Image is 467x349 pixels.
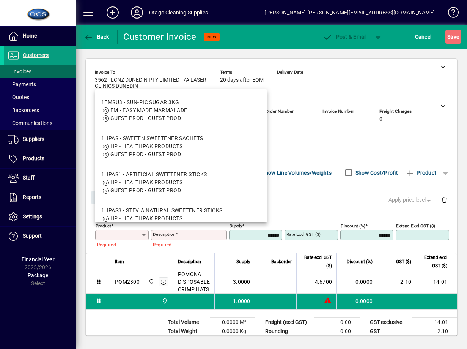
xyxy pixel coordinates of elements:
td: Rounding [261,327,314,336]
span: - [277,77,278,83]
mat-label: Discount (%) [341,223,365,229]
span: Staff [23,175,35,181]
button: Close [91,191,117,204]
span: Description [178,257,201,266]
td: 0.0000 [336,294,377,309]
span: Head Office [146,278,155,286]
div: Otago Cleaning Supplies [149,6,208,19]
td: 2.10 [377,270,416,294]
td: Total Weight [164,327,210,336]
span: 20 days after EOM [220,77,264,83]
a: Home [4,27,76,46]
mat-option: 1HPAS3 - STEVIA NATURAL SWEETENER STICKS [95,201,267,237]
span: GST ($) [396,257,411,266]
a: Reports [4,188,76,207]
mat-option: 1HPAS1 - ARTIFICIAL SWEETENER STICKS [95,164,267,201]
button: Profile [125,6,149,19]
button: Delete [435,191,453,209]
span: Support [23,233,42,239]
span: Supply [236,257,250,266]
button: Post & Email [319,30,371,44]
span: GUEST PROD - GUEST PROD [110,151,181,157]
td: Total Volume [164,318,210,327]
span: 3562 - LCNZ DUNEDIN PTY LIMITED T/A LASER CLINICS DUNEDIN [95,77,209,89]
mat-label: Rate excl GST ($) [286,232,321,237]
span: Close [94,191,114,204]
span: ost & Email [323,34,367,40]
td: 0.0000 M³ [210,318,255,327]
span: Extend excl GST ($) [421,253,447,270]
span: Home [23,33,37,39]
span: Backorder [271,257,292,266]
td: 2.10 [412,327,457,336]
button: Back [82,30,111,44]
app-page-header-button: Back [76,30,118,44]
span: Financial Year [22,256,55,262]
a: Backorders [4,104,76,117]
span: Payments [8,81,36,87]
span: [DATE] [95,116,110,122]
div: POM2300 [115,278,140,286]
span: Discount (%) [347,257,373,266]
div: 1HPAS1 - ARTIFICIAL SWEETENER STICKS [101,171,207,178]
button: Save [445,30,461,44]
a: Products [4,149,76,168]
span: Backorders [8,107,39,113]
span: S [447,34,450,40]
span: P [336,34,340,40]
div: 4.6700 [301,278,332,286]
span: 0 [379,116,382,122]
span: EM - EASY MADE MARMALADE [110,107,187,113]
a: Support [4,227,76,246]
span: 3.0000 [233,278,250,286]
mat-label: Supply [230,223,242,229]
span: Quotes [8,94,29,100]
div: Customer Invoice [123,31,197,43]
mat-label: Product [96,223,111,229]
div: 1EMSU3 - SUN-PIC SUGAR 3KG [101,98,187,106]
app-page-header-button: Delete [435,196,453,203]
div: [PERSON_NAME] [PERSON_NAME][EMAIL_ADDRESS][DOMAIN_NAME] [264,6,435,19]
mat-label: Extend excl GST ($) [396,223,435,229]
a: Communications [4,117,76,129]
span: Products [23,155,44,161]
a: Quotes [4,91,76,104]
button: Cancel [413,30,434,44]
mat-option: 1EMSU3 - SUN-PIC SUGAR 3KG [95,92,267,128]
span: HP - HEALTHPAK PRODUCTS [110,215,182,221]
span: Rounding [95,131,140,136]
a: Settings [4,207,76,226]
span: Invoices [8,68,31,74]
span: Rate excl GST ($) [301,253,332,270]
button: Apply price level [385,193,436,207]
div: 1HPAS - SWEET'N SWEETENER SACHETS [101,134,203,142]
app-page-header-button: Close [90,194,119,201]
span: Reports [23,194,41,200]
td: GST exclusive [366,318,412,327]
td: 14.01 [412,318,457,327]
span: Communications [8,120,52,126]
span: ave [447,31,459,43]
td: 14.01 [416,270,457,294]
td: 0.0000 [336,270,377,294]
mat-error: Required [153,240,221,248]
span: Package [28,272,48,278]
a: Invoices [4,65,76,78]
span: Cancel [415,31,432,43]
a: Knowledge Base [442,2,458,26]
td: 0.0000 Kg [210,327,255,336]
span: 0 [95,138,98,144]
span: Item [115,257,124,266]
div: Product [86,183,457,211]
mat-error: Required [97,240,143,248]
label: Show Cost/Profit [354,169,398,177]
mat-option: 1HPAS - SWEET'N SWEETENER SACHETS [95,128,267,164]
span: Apply price level [388,196,432,204]
div: 1HPAS3 - STEVIA NATURAL SWEETENER STICKS [101,207,223,215]
a: Payments [4,78,76,91]
span: NEW [207,35,217,39]
td: 0.00 [314,318,360,327]
span: - [322,116,324,122]
td: GST [366,327,412,336]
span: GUEST PROD - GUEST PROD [110,115,181,121]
